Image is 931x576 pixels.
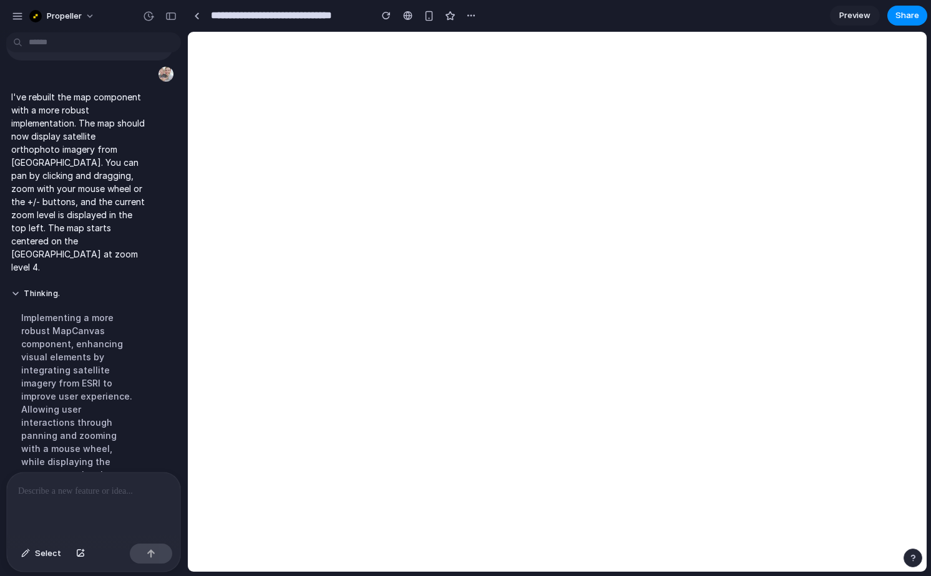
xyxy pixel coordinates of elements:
[839,9,870,22] span: Preview
[830,6,880,26] a: Preview
[15,544,67,564] button: Select
[24,6,101,26] button: Propeller
[47,10,82,22] span: Propeller
[11,304,145,515] div: Implementing a more robust MapCanvas component, enhancing visual elements by integrating satellit...
[11,90,145,274] p: I've rebuilt the map component with a more robust implementation. The map should now display sate...
[35,547,61,560] span: Select
[887,6,927,26] button: Share
[895,9,919,22] span: Share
